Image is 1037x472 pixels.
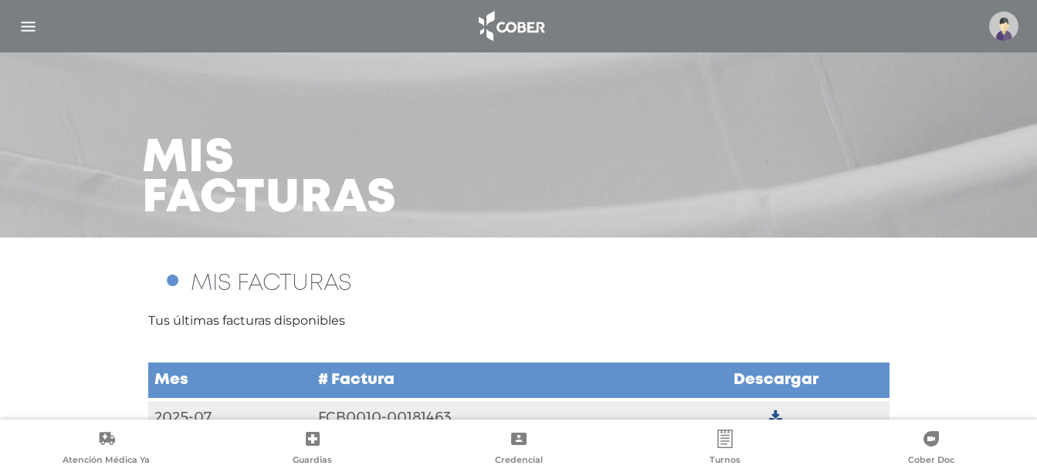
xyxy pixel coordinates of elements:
img: Cober_menu-lines-white.svg [19,17,38,36]
h3: Mis facturas [142,139,397,219]
span: Atención Médica Ya [63,454,150,468]
span: Turnos [710,454,740,468]
td: Descargar [663,362,890,400]
a: Atención Médica Ya [3,430,209,469]
span: Credencial [495,454,543,468]
a: Turnos [622,430,828,469]
td: 2025-07 [148,400,312,435]
td: FCB0010-00181463 [312,400,663,435]
img: profile-placeholder.svg [989,12,1018,41]
td: # Factura [312,362,663,400]
a: Cober Doc [828,430,1034,469]
a: Guardias [209,430,415,469]
p: Tus últimas facturas disponibles [148,312,890,330]
img: logo_cober_home-white.png [470,8,551,45]
span: Guardias [293,454,332,468]
td: Mes [148,362,312,400]
span: Cober Doc [908,454,954,468]
span: MIS FACTURAS [191,273,351,294]
a: Credencial [415,430,622,469]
